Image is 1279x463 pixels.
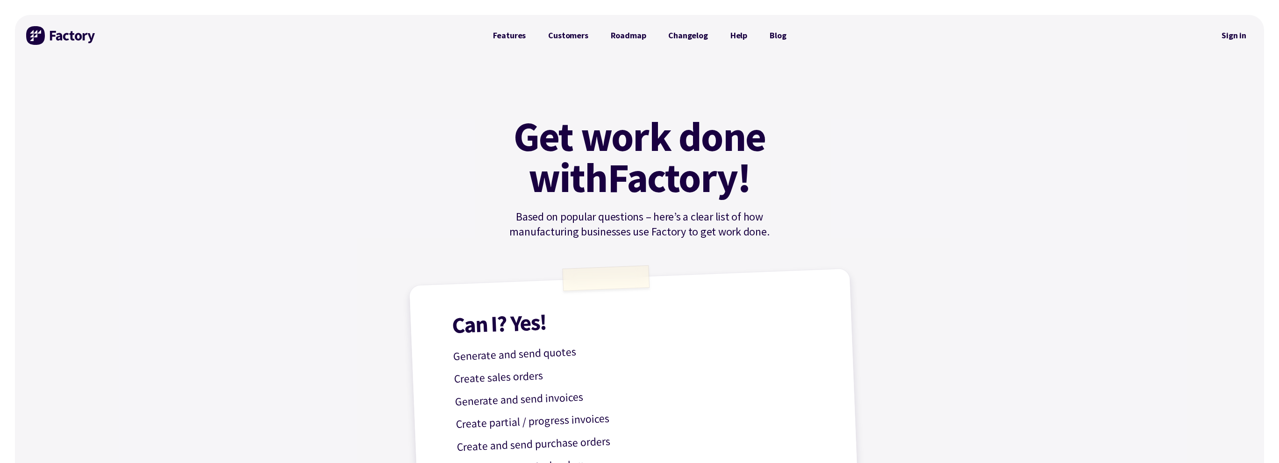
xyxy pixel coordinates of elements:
p: Generate and send quotes [453,333,826,366]
p: Create sales orders [454,356,827,388]
a: Help [719,26,758,45]
h1: Get work done with [500,116,780,198]
p: Based on popular questions – here’s a clear list of how manufacturing businesses use Factory to g... [482,209,798,239]
a: Changelog [657,26,719,45]
img: Factory [26,26,96,45]
p: Create partial / progress invoices [456,401,829,434]
p: Create and send purchase orders [456,423,829,456]
a: Roadmap [600,26,657,45]
p: Generate and send invoices [455,378,828,411]
mark: Factory! [607,157,751,198]
nav: Primary Navigation [482,26,798,45]
nav: Secondary Navigation [1215,25,1253,46]
a: Sign in [1215,25,1253,46]
a: Features [482,26,537,45]
a: Customers [537,26,599,45]
h1: Can I? Yes! [451,299,825,336]
a: Blog [758,26,797,45]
